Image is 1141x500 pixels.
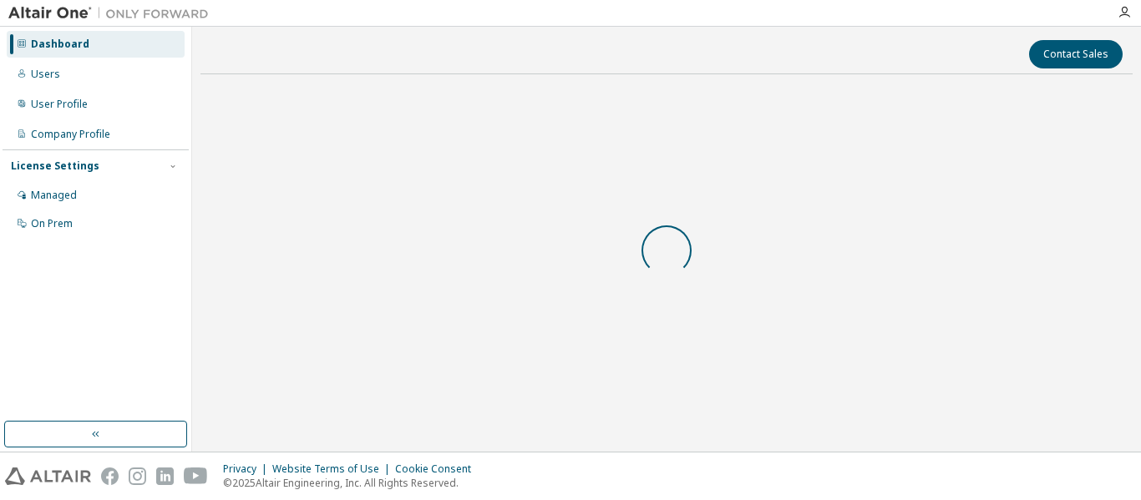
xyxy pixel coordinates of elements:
img: instagram.svg [129,467,146,485]
img: youtube.svg [184,467,208,485]
img: Altair One [8,5,217,22]
div: Privacy [223,462,272,476]
div: Cookie Consent [395,462,481,476]
button: Contact Sales [1029,40,1123,68]
img: linkedin.svg [156,467,174,485]
div: Company Profile [31,128,110,141]
div: License Settings [11,159,99,173]
div: Website Terms of Use [272,462,395,476]
div: Managed [31,189,77,202]
div: Dashboard [31,38,89,51]
div: On Prem [31,217,73,230]
img: facebook.svg [101,467,119,485]
div: User Profile [31,98,88,111]
div: Users [31,68,60,81]
p: © 2025 Altair Engineering, Inc. All Rights Reserved. [223,476,481,490]
img: altair_logo.svg [5,467,91,485]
